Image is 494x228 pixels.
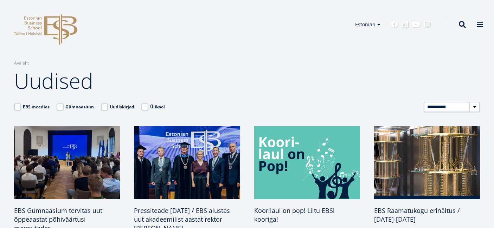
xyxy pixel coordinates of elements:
[254,126,360,199] img: a
[14,126,120,199] img: a
[141,103,165,110] label: Ülikool
[402,21,409,28] a: Linkedin
[391,21,398,28] a: Facebook
[134,126,240,199] img: a
[424,21,431,28] a: Instagram
[14,60,29,67] a: Avaleht
[412,21,420,28] a: Youtube
[374,126,480,199] img: a
[374,206,460,223] span: EBS Raamatukogu erinäitus / [DATE]-[DATE]
[101,103,134,110] label: Uudiskirjad
[254,206,335,223] span: Koorilaul on pop! Liitu EBSi kooriga!
[14,103,50,110] label: EBS meedias
[14,67,480,95] h1: Uudised
[57,103,94,110] label: Gümnaasium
